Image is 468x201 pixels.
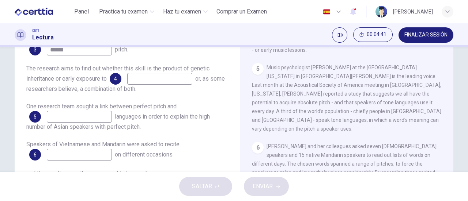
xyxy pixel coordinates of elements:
[96,5,157,18] button: Practica tu examen
[252,63,264,75] div: 5
[99,7,148,16] span: Practica tu examen
[252,142,264,154] div: 6
[399,27,453,43] button: FINALIZAR SESIÓN
[353,27,393,43] div: Ocultar
[332,27,347,43] div: Silenciar
[26,65,210,82] span: The research aims to find out whether this skill is the product of genetic inheritance or early e...
[114,76,117,81] span: 4
[26,113,210,130] span: languages in order to explain the high number of Asian speakers with perfect pitch.
[115,151,173,158] span: on different occasions
[252,65,441,132] span: Music psychologist [PERSON_NAME] at the [GEOGRAPHIC_DATA][US_STATE] in [GEOGRAPHIC_DATA][PERSON_N...
[70,5,93,18] button: Panel
[322,9,331,15] img: es
[160,5,211,18] button: Haz tu examen
[34,47,37,52] span: 3
[26,170,147,177] span: and the results were then compared in terms of
[26,141,180,148] span: Speakers of Vietnamese and Mandarin were asked to recite
[353,27,393,42] button: 00:04:41
[32,28,39,33] span: CET1
[34,152,37,157] span: 6
[163,7,201,16] span: Haz tu examen
[32,33,54,42] h1: Lectura
[216,7,267,16] span: Comprar un Examen
[15,4,53,19] img: CERTTIA logo
[252,143,439,193] span: [PERSON_NAME] and her colleagues asked seven [DEMOGRAPHIC_DATA] speakers and 15 native Mandarin s...
[214,5,270,18] button: Comprar un Examen
[26,103,177,110] span: One research team sought a link between perfect pitch and
[74,7,89,16] span: Panel
[375,6,387,18] img: Profile picture
[115,46,128,53] span: pitch.
[404,32,448,38] span: FINALIZAR SESIÓN
[15,4,70,19] a: CERTTIA logo
[34,114,37,119] span: 5
[367,32,386,38] span: 00:04:41
[393,7,433,16] div: [PERSON_NAME]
